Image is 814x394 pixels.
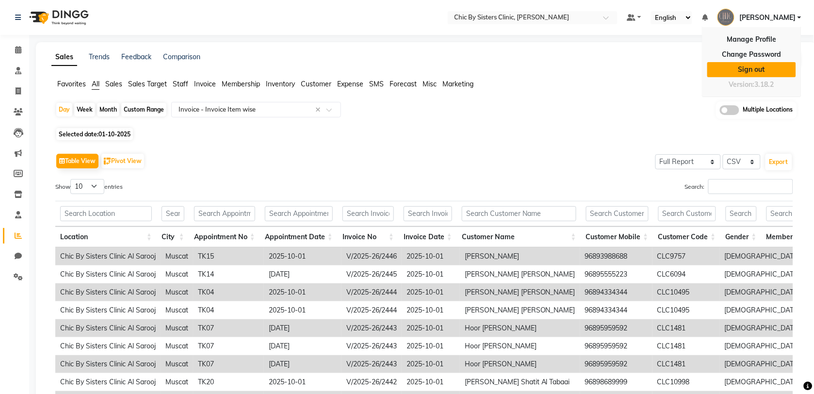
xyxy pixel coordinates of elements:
[264,319,342,337] td: [DATE]
[342,265,402,283] td: V/2025-26/2445
[580,319,652,337] td: 96895959592
[685,179,793,194] label: Search:
[442,80,473,88] span: Marketing
[717,9,734,26] img: SHUBHAM SHARMA
[342,206,394,221] input: Search Invoice No
[161,283,193,301] td: Muscat
[173,80,188,88] span: Staff
[460,319,580,337] td: Hoor [PERSON_NAME]
[157,227,189,247] th: City: activate to sort column ascending
[161,247,193,265] td: Muscat
[457,227,581,247] th: Customer Name: activate to sort column ascending
[56,128,133,140] span: Selected date:
[460,301,580,319] td: [PERSON_NAME] [PERSON_NAME]
[161,355,193,373] td: Muscat
[128,80,167,88] span: Sales Target
[163,52,200,61] a: Comparison
[56,154,98,168] button: Table View
[580,301,652,319] td: 96894334344
[402,247,460,265] td: 2025-10-01
[89,52,110,61] a: Trends
[707,47,796,62] a: Change Password
[342,355,402,373] td: V/2025-26/2443
[74,103,95,116] div: Week
[98,131,130,138] span: 01-10-2025
[161,337,193,355] td: Muscat
[720,319,805,337] td: [DEMOGRAPHIC_DATA]
[55,265,161,283] td: Chic By Sisters Clinic Al Sarooj
[55,319,161,337] td: Chic By Sisters Clinic Al Sarooj
[580,247,652,265] td: 96893988688
[369,80,384,88] span: SMS
[92,80,99,88] span: All
[97,103,119,116] div: Month
[342,373,402,391] td: V/2025-26/2442
[402,319,460,337] td: 2025-10-01
[60,206,152,221] input: Search Location
[580,355,652,373] td: 96895959592
[653,227,721,247] th: Customer Code: activate to sort column ascending
[161,265,193,283] td: Muscat
[161,319,193,337] td: Muscat
[399,227,457,247] th: Invoice Date: activate to sort column ascending
[342,301,402,319] td: V/2025-26/2444
[260,227,338,247] th: Appointment Date: activate to sort column ascending
[342,337,402,355] td: V/2025-26/2443
[104,158,111,165] img: pivot.png
[652,319,720,337] td: CLC1481
[55,301,161,319] td: Chic By Sisters Clinic Al Sarooj
[726,206,757,221] input: Search Gender
[56,103,72,116] div: Day
[720,355,805,373] td: [DEMOGRAPHIC_DATA]
[193,247,264,265] td: TK15
[402,301,460,319] td: 2025-10-01
[720,301,805,319] td: [DEMOGRAPHIC_DATA]
[404,206,452,221] input: Search Invoice Date
[720,337,805,355] td: [DEMOGRAPHIC_DATA]
[337,80,363,88] span: Expense
[264,265,342,283] td: [DATE]
[652,355,720,373] td: CLC1481
[580,283,652,301] td: 96894334344
[55,355,161,373] td: Chic By Sisters Clinic Al Sarooj
[460,265,580,283] td: [PERSON_NAME] [PERSON_NAME]
[762,227,811,247] th: Member: activate to sort column ascending
[264,337,342,355] td: [DATE]
[55,337,161,355] td: Chic By Sisters Clinic Al Sarooj
[161,301,193,319] td: Muscat
[55,283,161,301] td: Chic By Sisters Clinic Al Sarooj
[193,355,264,373] td: TK07
[766,206,806,221] input: Search Member
[402,265,460,283] td: 2025-10-01
[580,265,652,283] td: 96895555223
[55,227,157,247] th: Location: activate to sort column ascending
[105,80,122,88] span: Sales
[765,154,792,170] button: Export
[707,62,796,77] a: Sign out
[402,337,460,355] td: 2025-10-01
[580,337,652,355] td: 96895959592
[652,337,720,355] td: CLC1481
[460,247,580,265] td: [PERSON_NAME]
[580,373,652,391] td: 96898689999
[720,373,805,391] td: [DEMOGRAPHIC_DATA]
[652,265,720,283] td: CLC6094
[25,4,91,31] img: logo
[586,206,649,221] input: Search Customer Mobile
[460,373,580,391] td: [PERSON_NAME] Shatit Al Tabaai
[460,283,580,301] td: [PERSON_NAME] [PERSON_NAME]
[720,265,805,283] td: [DEMOGRAPHIC_DATA]
[721,227,762,247] th: Gender: activate to sort column ascending
[739,13,796,23] span: [PERSON_NAME]
[652,301,720,319] td: CLC10495
[162,206,184,221] input: Search City
[460,355,580,373] td: Hoor [PERSON_NAME]
[342,283,402,301] td: V/2025-26/2444
[121,103,166,116] div: Custom Range
[55,179,123,194] label: Show entries
[193,283,264,301] td: TK04
[338,227,399,247] th: Invoice No: activate to sort column ascending
[707,78,796,92] div: Version:3.18.2
[193,319,264,337] td: TK07
[194,206,255,221] input: Search Appointment No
